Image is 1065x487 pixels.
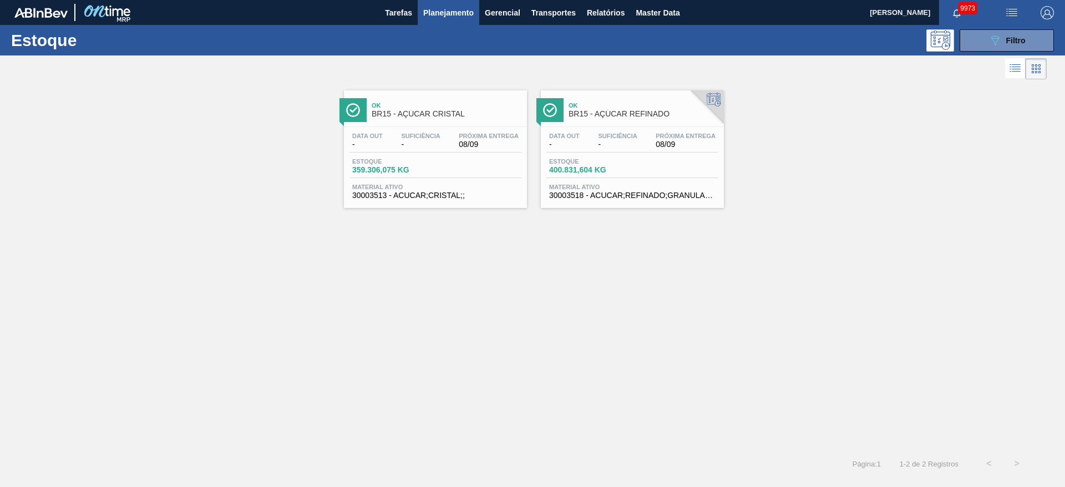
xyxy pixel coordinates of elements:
[975,450,1003,478] button: <
[11,34,177,47] h1: Estoque
[549,133,580,139] span: Data out
[14,8,68,18] img: TNhmsLtSVTkK8tSr43FrP2fwEKptu5GPRR3wAAAABJRU5ErkJggg==
[1006,36,1026,45] span: Filtro
[1026,58,1047,79] div: Visão em Cards
[587,6,625,19] span: Relatórios
[598,140,637,149] span: -
[549,166,627,174] span: 400.831,604 KG
[423,6,474,19] span: Planejamento
[459,133,519,139] span: Próxima Entrega
[1005,58,1026,79] div: Visão em Lista
[352,191,519,200] span: 30003513 - ACUCAR;CRISTAL;;
[372,110,521,118] span: BR15 - AÇÚCAR CRISTAL
[401,133,440,139] span: Suficiência
[352,133,383,139] span: Data out
[485,6,520,19] span: Gerencial
[549,140,580,149] span: -
[549,184,716,190] span: Material ativo
[543,103,557,117] img: Ícone
[336,82,532,208] a: ÍconeOkBR15 - AÇÚCAR CRISTALData out-Suficiência-Próxima Entrega08/09Estoque359.306,075 KGMateria...
[352,184,519,190] span: Material ativo
[352,166,430,174] span: 359.306,075 KG
[656,140,716,149] span: 08/09
[853,460,881,468] span: Página : 1
[532,82,729,208] a: ÍconeOkBR15 - AÇÚCAR REFINADOData out-Suficiência-Próxima Entrega08/09Estoque400.831,604 KGMateri...
[1003,450,1031,478] button: >
[352,158,430,165] span: Estoque
[569,102,718,109] span: Ok
[385,6,412,19] span: Tarefas
[569,110,718,118] span: BR15 - AÇÚCAR REFINADO
[401,140,440,149] span: -
[926,29,954,52] div: Pogramando: nenhum usuário selecionado
[1005,6,1018,19] img: userActions
[549,191,716,200] span: 30003518 - ACUCAR;REFINADO;GRANULADO;;
[352,140,383,149] span: -
[939,5,975,21] button: Notificações
[1041,6,1054,19] img: Logout
[960,29,1054,52] button: Filtro
[656,133,716,139] span: Próxima Entrega
[549,158,627,165] span: Estoque
[598,133,637,139] span: Suficiência
[636,6,679,19] span: Master Data
[531,6,576,19] span: Transportes
[958,2,977,14] span: 9973
[897,460,958,468] span: 1 - 2 de 2 Registros
[346,103,360,117] img: Ícone
[372,102,521,109] span: Ok
[459,140,519,149] span: 08/09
